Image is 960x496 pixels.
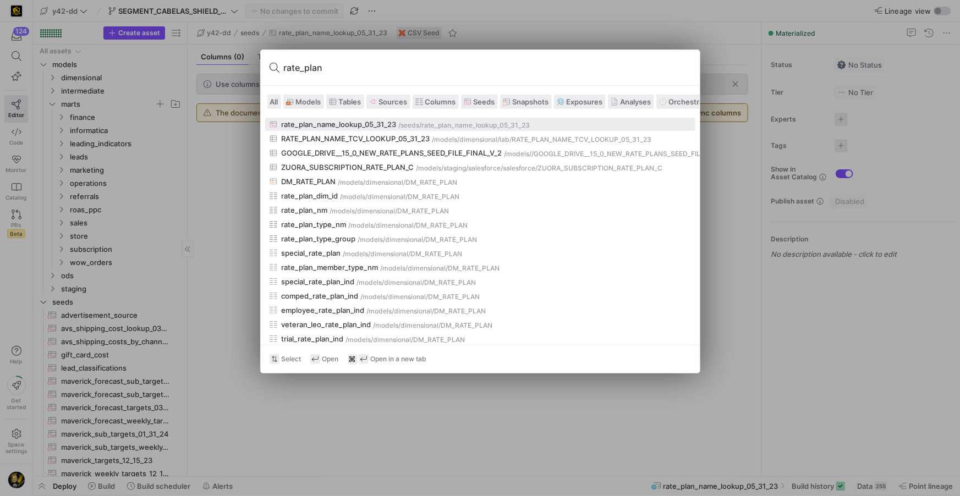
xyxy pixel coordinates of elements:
div: dimensional [371,250,409,258]
button: Orchestrations [656,95,723,109]
div: DM_RATE_PLAN [282,177,336,186]
div: dimensional [376,222,414,229]
div: dimensional [394,307,432,315]
div: dimensional [401,322,439,329]
span: All [270,97,278,106]
div: RATE_PLAN_NAME_TCV_LOOKUP_05_31_23 [282,134,430,143]
div: dimensional [385,279,423,286]
div: /models/ [374,322,401,329]
div: /models/ [504,150,532,158]
button: Analyses [608,95,654,109]
div: dimensional [366,179,404,186]
span: ⌘ [348,354,358,364]
div: /seeds [399,122,420,129]
button: Models [283,95,324,109]
div: /models/ [367,307,394,315]
div: /models/ [381,264,408,272]
div: /RATE_PLAN_NAME_TCV_LOOKUP_05_31_23 [510,136,652,144]
div: /GOOGLE_DRIVE__15_0_NEW_RATE_PLANS_SEED_FILE_FINAL_V_2 [532,150,740,158]
div: /models/ [358,236,386,244]
div: dimensional [386,236,424,244]
div: /rate_plan_name_lookup_05_31_23 [420,122,530,129]
div: /models/ [432,136,460,144]
div: dimensional [408,264,446,272]
div: /ZUORA_SUBSCRIPTION_RATE_PLAN_C [536,164,663,172]
span: Sources [379,97,408,106]
div: rate_plan_name_lookup_05_31_23 [282,120,397,129]
div: rate_plan_dim_id [282,191,338,200]
div: dimensional [374,336,412,344]
div: /DM_RATE_PLAN [424,236,478,244]
div: /models/ [361,293,388,301]
div: dimensional [368,193,406,201]
div: employee_rate_plan_ind [282,306,365,315]
div: /models/ [330,207,358,215]
input: Search or run a command [284,59,691,76]
div: dimensional [388,293,426,301]
span: Analyses [621,97,651,106]
span: Columns [425,97,456,106]
div: /DM_RATE_PLAN [414,222,468,229]
div: dimensional/lab [460,136,510,144]
div: rate_plan_member_type_nm [282,263,378,272]
div: /DM_RATE_PLAN [446,264,500,272]
span: Orchestrations [669,97,721,106]
div: rate_plan_type_nm [282,220,347,229]
div: /DM_RATE_PLAN [412,336,465,344]
div: /DM_RATE_PLAN [426,293,480,301]
button: Tables [326,95,364,109]
div: /DM_RATE_PLAN [423,279,476,286]
div: /DM_RATE_PLAN [396,207,449,215]
div: /models/ [416,164,444,172]
div: /models/ [343,250,371,258]
div: special_rate_plan [282,249,341,257]
span: Exposures [567,97,603,106]
div: /models/ [357,279,385,286]
div: GOOGLE_DRIVE__15_0_NEW_RATE_PLANS_SEED_FILE_FINAL_V_2 [282,148,502,157]
div: /DM_RATE_PLAN [432,307,486,315]
div: staging/salesforce/salesforce [444,164,536,172]
div: Open [310,354,339,364]
div: Select [270,354,301,364]
button: Sources [366,95,410,109]
button: Seeds [461,95,498,109]
div: /DM_RATE_PLAN [404,179,458,186]
button: Columns [413,95,459,109]
span: Seeds [474,97,495,106]
div: /models/ [346,336,374,344]
div: /DM_RATE_PLAN [439,322,493,329]
div: /models/ [338,179,366,186]
span: Tables [339,97,361,106]
div: special_rate_plan_ind [282,277,355,286]
div: /models/ [349,222,376,229]
button: All [267,95,281,109]
div: rate_plan_nm [282,206,328,214]
div: comped_rate_plan_ind [282,291,359,300]
div: /DM_RATE_PLAN [406,193,460,201]
div: veteran_leo_rate_plan_ind [282,320,371,329]
span: Snapshots [513,97,549,106]
div: rate_plan_type_group [282,234,356,243]
div: dimensional [358,207,396,215]
div: Open in a new tab [348,354,427,364]
div: /models/ [341,193,368,201]
div: /DM_RATE_PLAN [409,250,463,258]
button: Exposures [554,95,606,109]
div: trial_rate_plan_ind [282,334,344,343]
button: Snapshots [500,95,552,109]
div: ZUORA_SUBSCRIPTION_RATE_PLAN_C [282,163,414,172]
span: Models [296,97,321,106]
